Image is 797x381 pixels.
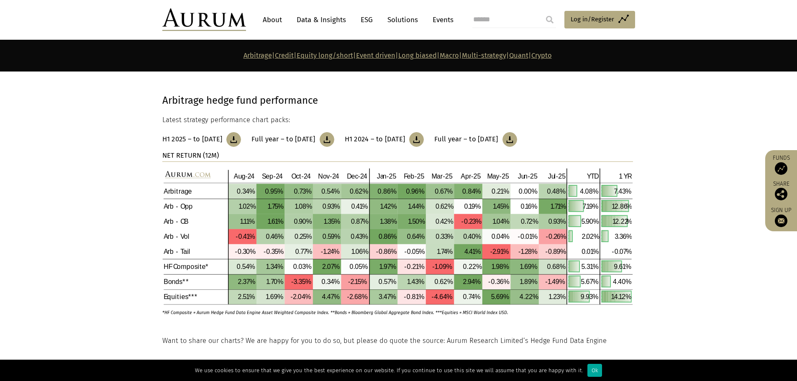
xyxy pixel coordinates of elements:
img: Download Article [502,132,517,147]
p: Latest strategy performance chart packs: [162,115,633,125]
a: Full year – to [DATE] [434,132,517,147]
strong: Arbitrage hedge fund performance [162,95,318,106]
a: Data & Insights [292,12,350,28]
a: About [259,12,286,28]
img: Download Article [226,132,241,147]
img: Download Article [409,132,424,147]
img: Sign up to our newsletter [775,215,787,227]
a: Events [428,12,454,28]
h3: H1 2025 – to [DATE] [162,135,223,143]
a: Multi-strategy [462,51,506,59]
img: Share this post [775,188,787,200]
a: Macro [440,51,459,59]
a: ESG [356,12,377,28]
a: Full year – to [DATE] [251,132,334,147]
p: Want to share our charts? We are happy for you to do so, but please do quote the source: Aurum Re... [162,335,633,346]
h3: Full year – to [DATE] [434,135,498,143]
img: Access Funds [775,162,787,175]
a: Arbitrage [243,51,272,59]
p: *HF Composite = Aurum Hedge Fund Data Engine Asset Weighted Composite Index. **Bonds = Bloomberg ... [162,305,610,316]
a: Crypto [531,51,552,59]
img: Download Article [320,132,334,147]
h3: H1 2024 – to [DATE] [345,135,405,143]
a: Event driven [356,51,395,59]
a: Sign up [769,207,793,227]
a: Equity long/short [297,51,353,59]
a: Quant [509,51,528,59]
a: Credit [275,51,294,59]
div: Share [769,181,793,200]
a: H1 2024 – to [DATE] [345,132,424,147]
img: Aurum [162,8,246,31]
a: Funds [769,154,793,175]
a: H1 2025 – to [DATE] [162,132,241,147]
div: Ok [587,364,602,377]
h3: Full year – to [DATE] [251,135,315,143]
a: Log in/Register [564,11,635,28]
strong: | | | | | | | | [243,51,552,59]
a: Long biased [398,51,437,59]
strong: NET RETURN (12M) [162,151,219,159]
span: Log in/Register [571,14,614,24]
a: Solutions [383,12,422,28]
input: Submit [541,11,558,28]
